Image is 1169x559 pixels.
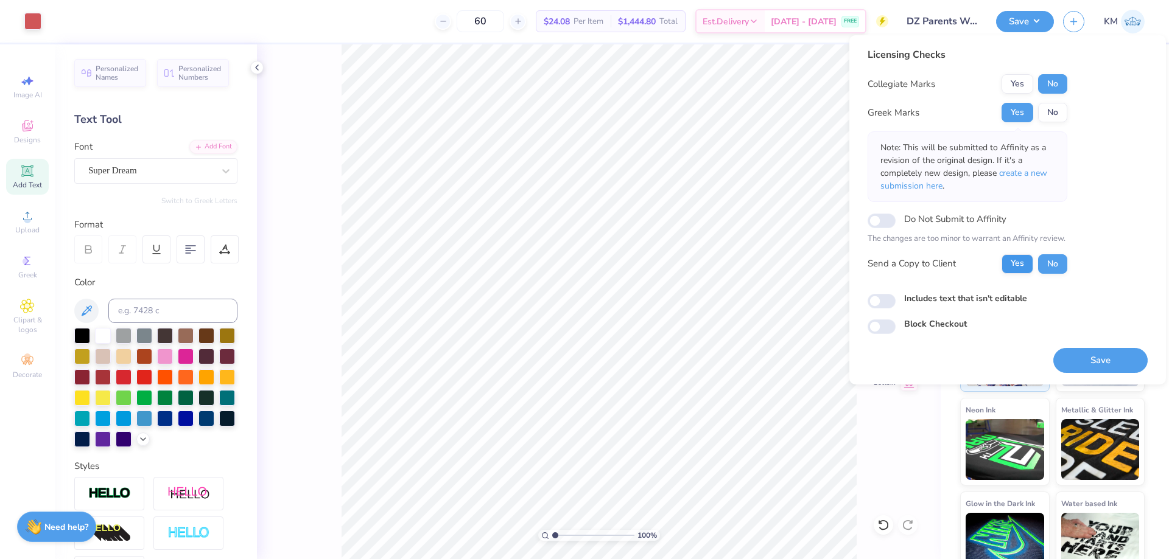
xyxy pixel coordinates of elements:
[897,9,987,33] input: Untitled Design
[1038,74,1067,94] button: No
[1002,74,1033,94] button: Yes
[844,17,857,26] span: FREE
[544,15,570,28] span: $24.08
[703,15,749,28] span: Est. Delivery
[1053,348,1148,373] button: Save
[74,459,237,473] div: Styles
[966,419,1044,480] img: Neon Ink
[1038,103,1067,122] button: No
[1002,103,1033,122] button: Yes
[189,140,237,154] div: Add Font
[574,15,603,28] span: Per Item
[88,487,131,501] img: Stroke
[167,526,210,540] img: Negative Space
[659,15,678,28] span: Total
[1061,419,1140,480] img: Metallic & Glitter Ink
[904,318,967,330] label: Block Checkout
[167,486,210,501] img: Shadow
[904,292,1027,305] label: Includes text that isn't editable
[771,15,837,28] span: [DATE] - [DATE]
[96,64,139,82] span: Personalized Names
[1038,254,1067,274] button: No
[13,370,42,380] span: Decorate
[457,10,504,32] input: – –
[14,135,41,145] span: Designs
[1061,403,1133,416] span: Metallic & Glitter Ink
[74,218,239,232] div: Format
[74,276,237,290] div: Color
[880,141,1055,192] p: Note: This will be submitted to Affinity as a revision of the original design. If it's a complete...
[966,497,1035,510] span: Glow in the Dark Ink
[74,111,237,128] div: Text Tool
[161,196,237,206] button: Switch to Greek Letters
[868,106,919,120] div: Greek Marks
[1002,254,1033,274] button: Yes
[108,299,237,323] input: e.g. 7428 c
[44,521,88,533] strong: Need help?
[18,270,37,280] span: Greek
[6,315,49,335] span: Clipart & logos
[1061,497,1117,510] span: Water based Ink
[178,64,222,82] span: Personalized Numbers
[904,211,1006,227] label: Do Not Submit to Affinity
[13,90,42,100] span: Image AI
[868,47,1067,62] div: Licensing Checks
[88,524,131,543] img: 3d Illusion
[15,225,40,235] span: Upload
[1104,10,1145,33] a: KM
[637,530,657,541] span: 100 %
[868,233,1067,245] p: The changes are too minor to warrant an Affinity review.
[966,403,995,416] span: Neon Ink
[1121,10,1145,33] img: Karl Michael Narciza
[74,140,93,154] label: Font
[618,15,656,28] span: $1,444.80
[1104,15,1118,29] span: KM
[868,77,935,91] div: Collegiate Marks
[13,180,42,190] span: Add Text
[868,257,956,271] div: Send a Copy to Client
[996,11,1054,32] button: Save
